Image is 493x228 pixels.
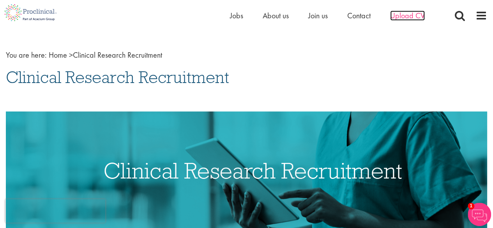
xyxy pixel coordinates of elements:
[49,50,162,60] span: Clinical Research Recruitment
[468,203,491,226] img: Chatbot
[6,50,47,60] span: You are here:
[230,11,243,21] a: Jobs
[49,50,67,60] a: breadcrumb link to Home
[468,203,474,209] span: 1
[263,11,289,21] a: About us
[6,67,229,88] span: Clinical Research Recruitment
[69,50,73,60] span: >
[5,199,105,223] iframe: reCAPTCHA
[390,11,425,21] a: Upload CV
[347,11,371,21] a: Contact
[308,11,328,21] a: Join us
